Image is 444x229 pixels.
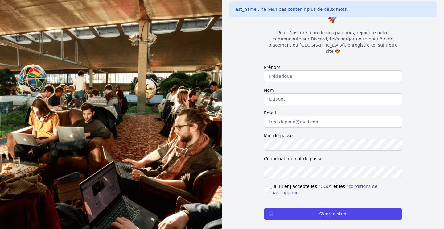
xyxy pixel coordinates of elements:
[264,156,402,162] label: Confirmation mot de passe
[264,208,402,220] button: S'enregistrer
[320,184,330,189] a: CGU
[264,87,402,93] label: Nom
[264,30,402,54] p: Pour t'inscrire à un de nos parcours, rejoindre notre communauté sur Discord, télécharger notre e...
[229,1,437,17] div: last_name : ne peut pas contenir plus de deux mots ;
[264,110,402,116] label: Email
[264,70,402,82] input: Frédérique
[271,183,402,196] span: J'ai lu et j'accepte les " " et les " "
[264,93,402,105] input: Dupont
[264,133,402,139] label: Mot de passe
[264,116,402,128] input: fred.dupond@mail.com
[264,64,402,70] label: Prénom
